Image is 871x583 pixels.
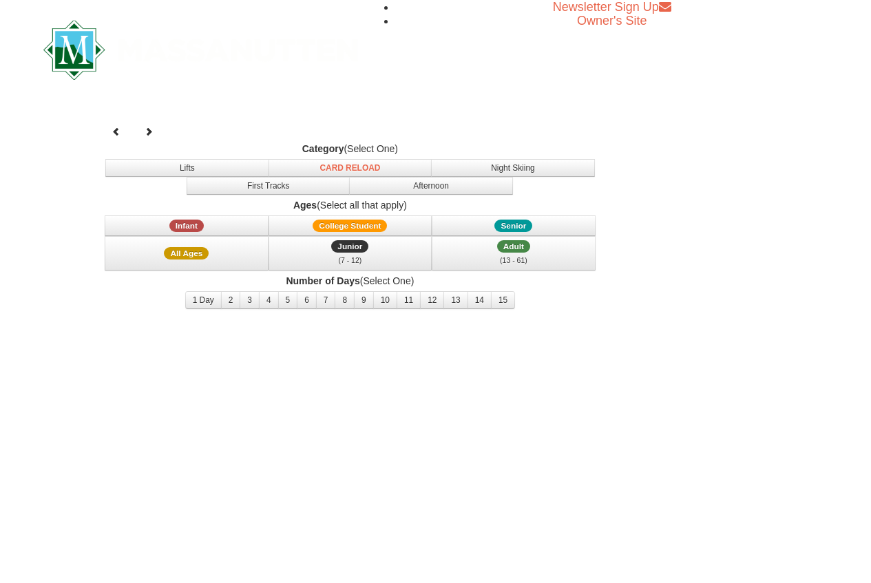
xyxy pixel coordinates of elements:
button: 11 [397,291,421,309]
label: (Select all that apply) [103,198,598,212]
button: Junior (7 - 12) [269,236,432,271]
span: College Student [313,220,387,232]
span: Infant [169,220,204,232]
button: 13 [443,291,468,309]
span: Adult [497,240,530,253]
button: Adult (13 - 61) [432,236,596,271]
label: (Select One) [103,142,598,156]
span: Junior [331,240,368,253]
strong: Category [302,143,344,154]
button: 2 [221,291,241,309]
button: First Tracks [187,177,350,195]
button: 3 [240,291,260,309]
button: 12 [420,291,444,309]
span: Senior [494,220,532,232]
button: College Student [269,215,432,236]
button: 1 Day [185,291,222,309]
button: 15 [491,291,515,309]
button: 10 [373,291,397,309]
div: (7 - 12) [277,253,423,267]
button: Infant [105,215,269,236]
button: Card Reload [269,159,432,177]
button: All Ages [105,236,269,271]
button: 7 [316,291,336,309]
button: Senior [432,215,596,236]
strong: Number of Days [286,275,359,286]
button: 6 [297,291,317,309]
img: Massanutten Resort Logo [43,20,359,80]
label: (Select One) [103,274,598,288]
a: Owner's Site [577,14,647,28]
button: 14 [468,291,492,309]
strong: Ages [293,200,317,211]
button: 5 [278,291,298,309]
div: (13 - 61) [441,253,587,267]
button: Lifts [105,159,269,177]
button: 4 [259,291,279,309]
button: Night Skiing [431,159,595,177]
span: All Ages [164,247,209,259]
button: Afternoon [349,177,513,195]
button: 9 [354,291,374,309]
a: Massanutten Resort [43,32,359,64]
button: 8 [335,291,355,309]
